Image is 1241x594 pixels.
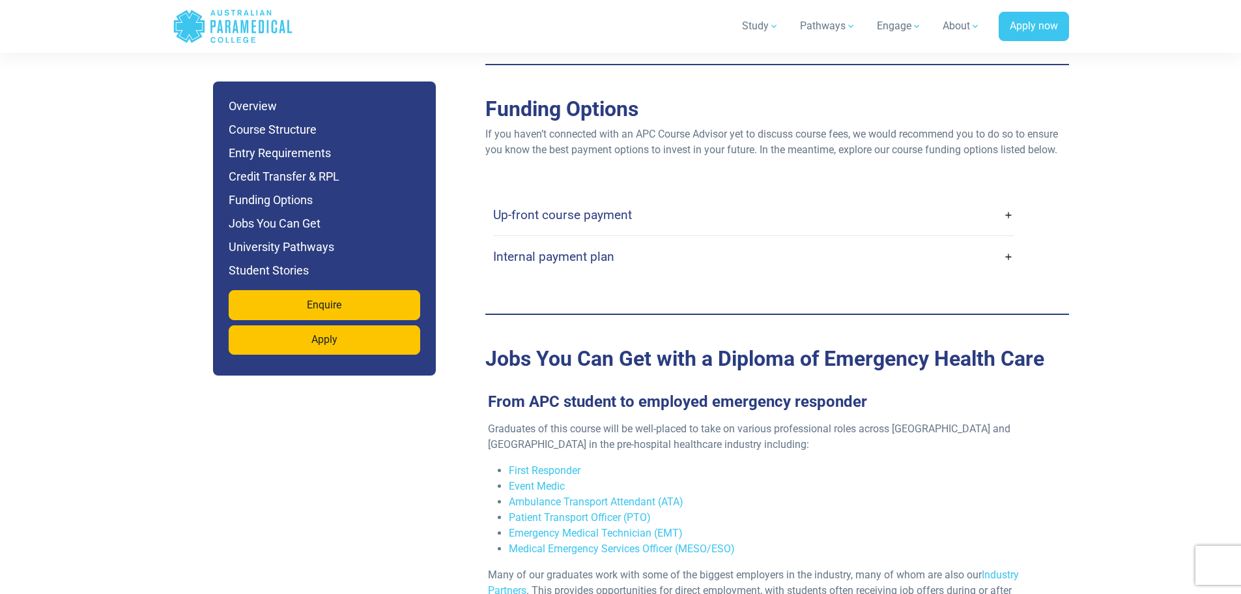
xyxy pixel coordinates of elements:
p: If you haven’t connected with an APC Course Advisor yet to discuss course fees, we would recommen... [485,126,1069,158]
h2: Jobs You Can Get [485,346,1069,371]
h4: Up-front course payment [493,207,632,222]
h4: Internal payment plan [493,249,614,264]
a: Internal payment plan [493,241,1014,272]
p: Graduates of this course will be well-placed to take on various professional roles across [GEOGRA... [488,421,1056,453]
a: About [935,8,988,44]
a: Engage [869,8,930,44]
a: Emergency Medical Technician (EMT) [509,527,683,539]
a: Patient Transport Officer (PTO) [509,511,651,524]
a: Up-front course payment [493,200,1014,230]
h3: From APC student to employed emergency responder [480,393,1064,411]
a: Event Medic [509,480,565,492]
a: Medical Emergency Services Officer (MESO/ESO) [509,542,735,555]
a: First Responder [509,464,580,477]
h2: Funding Options [485,97,1069,121]
a: Study [734,8,787,44]
a: Australian Paramedical College [173,5,293,48]
a: Pathways [792,8,864,44]
a: Ambulance Transport Attendant (ATA) [509,496,683,508]
a: Apply now [999,12,1069,42]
